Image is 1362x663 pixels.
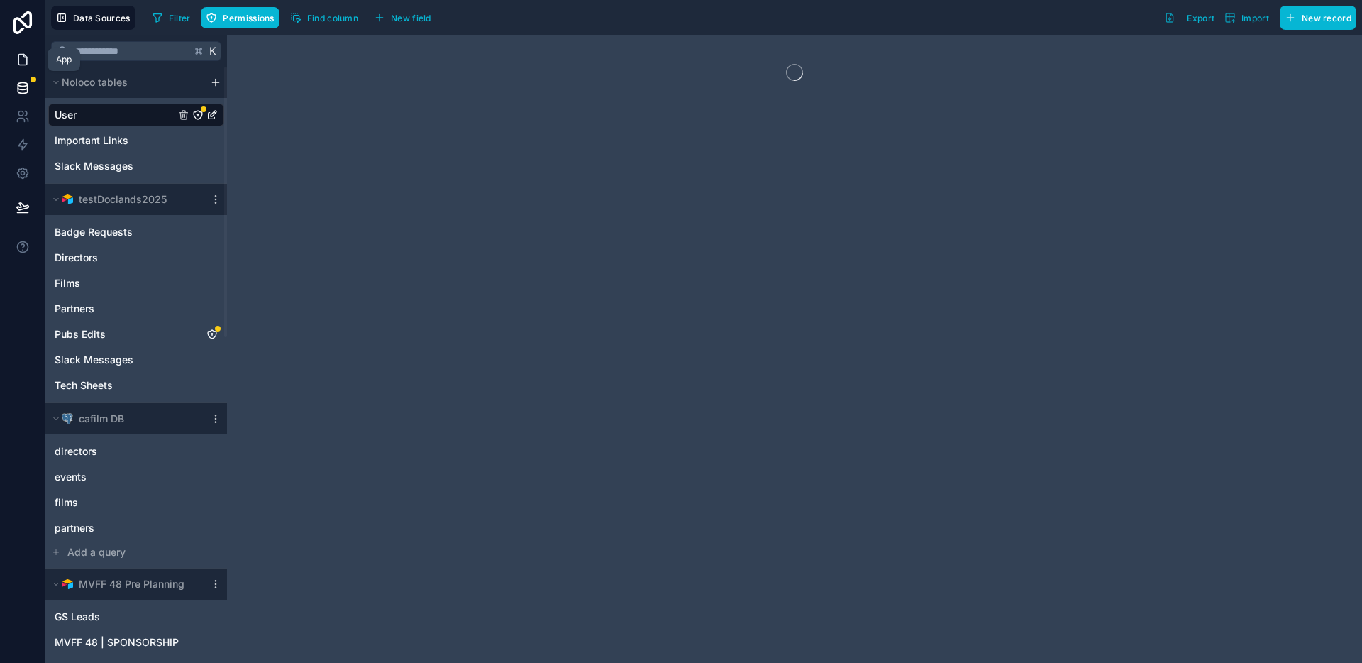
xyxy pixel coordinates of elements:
[55,133,128,148] span: Important Links
[55,495,189,510] a: films
[55,327,106,341] span: Pubs Edits
[1280,6,1356,30] button: New record
[48,349,224,371] div: Slack Messages
[1219,6,1274,30] button: Import
[55,276,80,290] span: Films
[55,276,189,290] a: Films
[55,610,189,624] a: GS Leads
[1159,6,1219,30] button: Export
[223,13,274,23] span: Permissions
[48,542,224,562] button: Add a query
[48,409,204,429] button: Postgres logocafilm DB
[51,6,135,30] button: Data Sources
[55,302,189,316] a: Partners
[1302,13,1351,23] span: New record
[48,104,224,126] div: User
[62,579,73,590] img: Airtable Logo
[62,75,128,89] span: Noloco tables
[55,353,189,367] a: Slack Messages
[48,297,224,320] div: Partners
[62,194,73,205] img: Airtable Logo
[48,190,204,209] button: Airtable LogotestDoclands2025
[55,302,94,316] span: Partners
[55,251,189,265] a: Directors
[55,108,175,122] a: User
[55,353,133,367] span: Slack Messages
[1187,13,1214,23] span: Export
[48,155,224,177] div: Slack Messages
[48,606,224,628] div: GS Leads
[55,108,77,122] span: User
[1241,13,1269,23] span: Import
[48,221,224,243] div: Badge Requests
[67,545,126,559] span: Add a query
[48,129,224,152] div: Important Links
[48,574,204,594] button: Airtable LogoMVFF 48 Pre Planning
[48,246,224,269] div: Directors
[55,225,133,239] span: Badge Requests
[55,521,94,535] span: partners
[48,466,224,488] div: events
[55,225,189,239] a: Badge Requests
[55,635,189,650] a: MVFF 48 | SPONSORSHIP
[62,413,73,424] img: Postgres logo
[55,444,189,459] a: directors
[369,7,436,28] button: New field
[48,72,204,92] button: Noloco tables
[55,521,189,535] a: partners
[1274,6,1356,30] a: New record
[79,577,184,591] span: MVFF 48 Pre Planning
[55,251,98,265] span: Directors
[55,378,189,393] a: Tech Sheets
[147,7,196,28] button: Filter
[55,495,78,510] span: films
[55,159,133,173] span: Slack Messages
[48,517,224,539] div: partners
[55,159,175,173] a: Slack Messages
[169,13,191,23] span: Filter
[48,374,224,397] div: Tech Sheets
[48,272,224,295] div: Films
[55,635,179,650] span: MVFF 48 | SPONSORSHIP
[307,13,358,23] span: Find column
[48,491,224,514] div: films
[285,7,363,28] button: Find column
[48,440,224,463] div: directors
[48,323,224,346] div: Pubs Edits
[201,7,279,28] button: Permissions
[55,470,87,484] span: events
[79,412,124,426] span: cafilm DB
[55,470,189,484] a: events
[79,192,167,207] span: testDoclands2025
[73,13,131,23] span: Data Sources
[208,46,218,56] span: K
[55,327,189,341] a: Pubs Edits
[55,133,175,148] a: Important Links
[391,13,431,23] span: New field
[201,7,284,28] a: Permissions
[48,631,224,654] div: MVFF 48 | SPONSORSHIP
[55,378,113,393] span: Tech Sheets
[55,610,100,624] span: GS Leads
[56,54,72,65] div: App
[55,444,97,459] span: directors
